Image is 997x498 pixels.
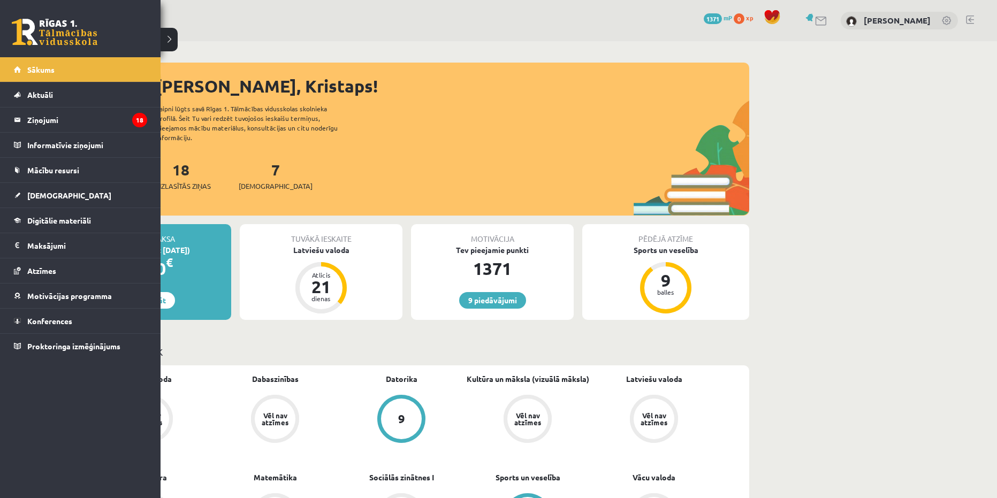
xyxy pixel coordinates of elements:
[398,413,405,425] div: 9
[27,65,55,74] span: Sākums
[239,181,313,191] span: [DEMOGRAPHIC_DATA]
[240,224,402,244] div: Tuvākā ieskaite
[650,289,682,295] div: balles
[27,190,111,200] span: [DEMOGRAPHIC_DATA]
[846,16,857,27] img: Kristaps Lukass
[27,133,147,157] legend: Informatīvie ziņojumi
[582,244,749,256] div: Sports un veselība
[212,395,338,445] a: Vēl nav atzīmes
[27,266,56,275] span: Atzīmes
[467,373,589,385] a: Kultūra un māksla (vizuālā māksla)
[14,334,147,358] a: Proktoringa izmēģinājums
[260,412,290,426] div: Vēl nav atzīmes
[724,13,732,22] span: mP
[650,272,682,289] div: 9
[14,258,147,283] a: Atzīmes
[734,13,758,22] a: 0 xp
[582,224,749,244] div: Pēdējā atzīme
[386,373,417,385] a: Datorika
[633,472,675,483] a: Vācu valoda
[166,255,173,270] span: €
[254,472,297,483] a: Matemātika
[14,108,147,132] a: Ziņojumi18
[132,113,147,127] i: 18
[734,13,744,24] span: 0
[240,244,402,256] div: Latviešu valoda
[411,244,574,256] div: Tev pieejamie punkti
[27,316,72,326] span: Konferences
[240,244,402,315] a: Latviešu valoda Atlicis 21 dienas
[639,412,669,426] div: Vēl nav atzīmes
[369,472,434,483] a: Sociālās zinātnes I
[704,13,732,22] a: 1371 mP
[338,395,465,445] a: 9
[27,165,79,175] span: Mācību resursi
[27,90,53,99] span: Aktuāli
[27,291,112,301] span: Motivācijas programma
[305,278,337,295] div: 21
[14,233,147,258] a: Maksājumi
[305,272,337,278] div: Atlicis
[69,344,745,359] p: Mācību plāns 11.c2 JK
[591,395,717,445] a: Vēl nav atzīmes
[513,412,543,426] div: Vēl nav atzīmes
[239,160,313,191] a: 7[DEMOGRAPHIC_DATA]
[27,108,147,132] legend: Ziņojumi
[411,256,574,281] div: 1371
[151,160,211,191] a: 18Neizlasītās ziņas
[14,158,147,182] a: Mācību resursi
[12,19,97,45] a: Rīgas 1. Tālmācības vidusskola
[14,57,147,82] a: Sākums
[582,244,749,315] a: Sports un veselība 9 balles
[252,373,299,385] a: Dabaszinības
[746,13,753,22] span: xp
[27,233,147,258] legend: Maksājumi
[14,208,147,233] a: Digitālie materiāli
[626,373,682,385] a: Latviešu valoda
[14,82,147,107] a: Aktuāli
[27,216,91,225] span: Digitālie materiāli
[14,133,147,157] a: Informatīvie ziņojumi
[14,284,147,308] a: Motivācijas programma
[496,472,560,483] a: Sports un veselība
[305,295,337,302] div: dienas
[704,13,722,24] span: 1371
[151,181,211,191] span: Neizlasītās ziņas
[459,292,526,309] a: 9 piedāvājumi
[411,224,574,244] div: Motivācija
[14,309,147,333] a: Konferences
[864,15,931,26] a: [PERSON_NAME]
[155,73,749,99] div: [PERSON_NAME], Kristaps!
[156,104,356,142] div: Laipni lūgts savā Rīgas 1. Tālmācības vidusskolas skolnieka profilā. Šeit Tu vari redzēt tuvojošo...
[27,341,120,351] span: Proktoringa izmēģinājums
[14,183,147,208] a: [DEMOGRAPHIC_DATA]
[465,395,591,445] a: Vēl nav atzīmes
